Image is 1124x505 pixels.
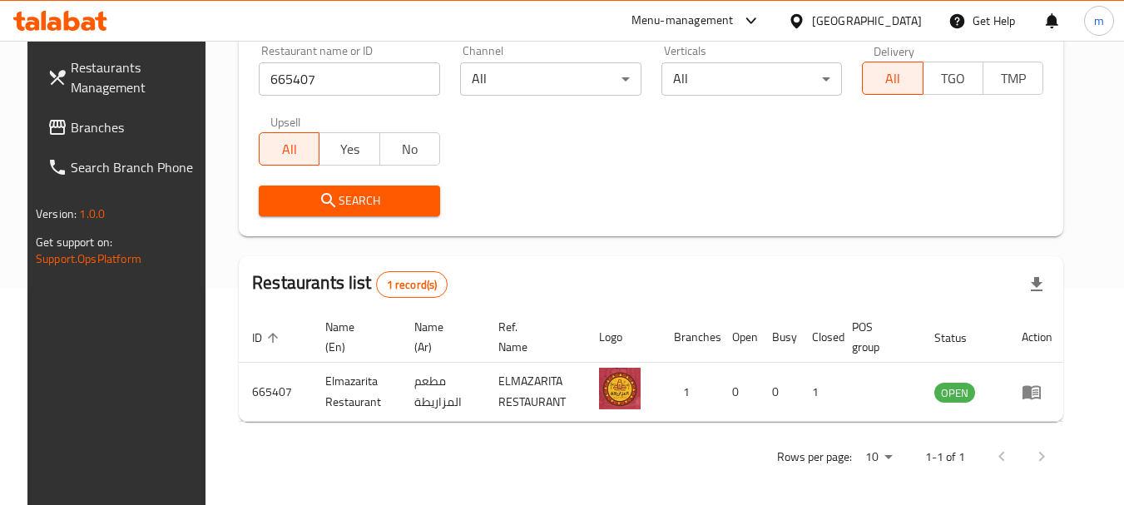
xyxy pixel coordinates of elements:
td: ELMAZARITA RESTAURANT [485,363,586,422]
span: Search [272,191,427,211]
span: Name (En) [325,317,381,357]
span: TMP [990,67,1037,91]
div: [GEOGRAPHIC_DATA] [812,12,922,30]
h2: Restaurants list [252,270,448,298]
td: 0 [759,363,799,422]
p: 1-1 of 1 [925,447,965,468]
button: All [862,62,923,95]
a: Branches [34,107,215,147]
div: Rows per page: [859,445,899,470]
button: All [259,132,319,166]
th: Open [719,312,759,363]
th: Closed [799,312,839,363]
button: TMP [983,62,1043,95]
button: TGO [923,62,983,95]
a: Search Branch Phone [34,147,215,187]
span: 1.0.0 [79,203,105,225]
a: Support.OpsPlatform [36,248,141,270]
input: Search for restaurant name or ID.. [259,62,440,96]
span: Status [934,328,988,348]
span: Branches [71,117,202,137]
span: Name (Ar) [414,317,465,357]
td: 1 [799,363,839,422]
div: Menu [1022,382,1052,402]
table: enhanced table [239,312,1066,422]
span: POS group [852,317,901,357]
td: Elmazarita Restaurant [312,363,401,422]
span: ID [252,328,284,348]
th: Action [1008,312,1066,363]
th: Branches [661,312,719,363]
th: Logo [586,312,661,363]
div: Total records count [376,271,448,298]
th: Busy [759,312,799,363]
button: No [379,132,440,166]
span: Restaurants Management [71,57,202,97]
span: 1 record(s) [377,277,448,293]
p: Rows per page: [777,447,852,468]
div: Menu-management [631,11,734,31]
span: Ref. Name [498,317,566,357]
span: m [1094,12,1104,30]
td: مطعم المزاريطة [401,363,485,422]
button: Yes [319,132,379,166]
span: Version: [36,203,77,225]
div: All [460,62,641,96]
span: All [266,137,313,161]
a: Restaurants Management [34,47,215,107]
div: All [661,62,843,96]
label: Upsell [270,116,301,127]
span: Get support on: [36,231,112,253]
div: Export file [1017,265,1057,304]
img: Elmazarita Restaurant [599,368,641,409]
label: Delivery [874,45,915,57]
td: 665407 [239,363,312,422]
span: All [869,67,916,91]
span: Yes [326,137,373,161]
span: No [387,137,433,161]
span: OPEN [934,384,975,403]
td: 0 [719,363,759,422]
td: 1 [661,363,719,422]
span: Search Branch Phone [71,157,202,177]
span: TGO [930,67,977,91]
button: Search [259,186,440,216]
